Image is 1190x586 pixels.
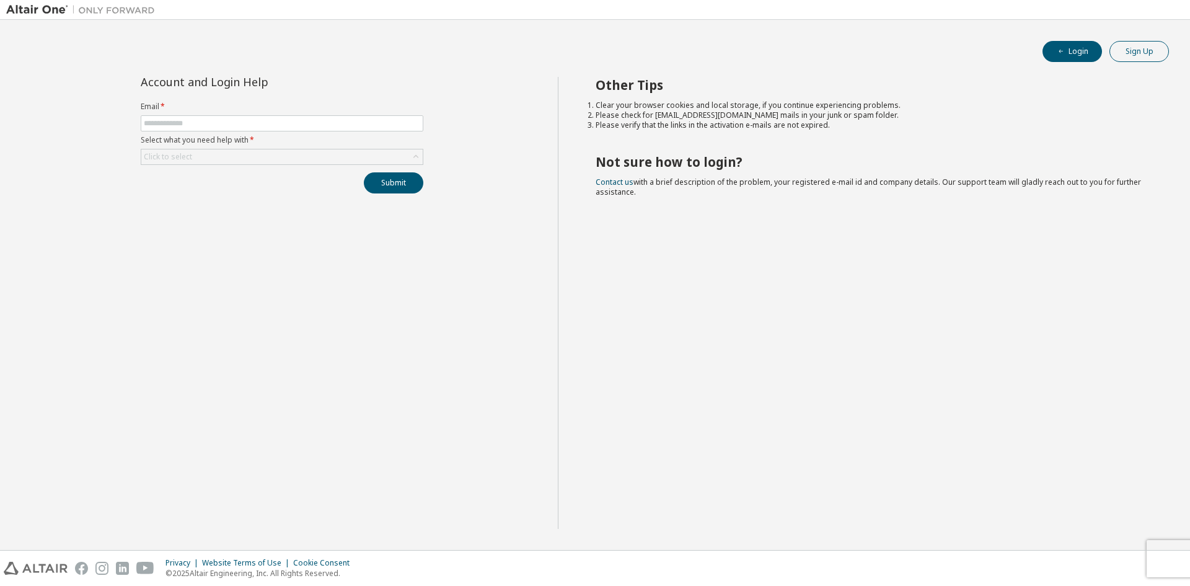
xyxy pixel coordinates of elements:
[116,562,129,575] img: linkedin.svg
[1109,41,1169,62] button: Sign Up
[136,562,154,575] img: youtube.svg
[6,4,161,16] img: Altair One
[293,558,357,568] div: Cookie Consent
[596,120,1147,130] li: Please verify that the links in the activation e-mails are not expired.
[596,77,1147,93] h2: Other Tips
[596,100,1147,110] li: Clear your browser cookies and local storage, if you continue experiencing problems.
[141,102,423,112] label: Email
[165,568,357,579] p: © 2025 Altair Engineering, Inc. All Rights Reserved.
[364,172,423,193] button: Submit
[75,562,88,575] img: facebook.svg
[141,135,423,145] label: Select what you need help with
[596,177,633,187] a: Contact us
[141,149,423,164] div: Click to select
[596,154,1147,170] h2: Not sure how to login?
[165,558,202,568] div: Privacy
[144,152,192,162] div: Click to select
[596,110,1147,120] li: Please check for [EMAIL_ADDRESS][DOMAIN_NAME] mails in your junk or spam folder.
[1042,41,1102,62] button: Login
[202,558,293,568] div: Website Terms of Use
[596,177,1141,197] span: with a brief description of the problem, your registered e-mail id and company details. Our suppo...
[4,562,68,575] img: altair_logo.svg
[95,562,108,575] img: instagram.svg
[141,77,367,87] div: Account and Login Help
